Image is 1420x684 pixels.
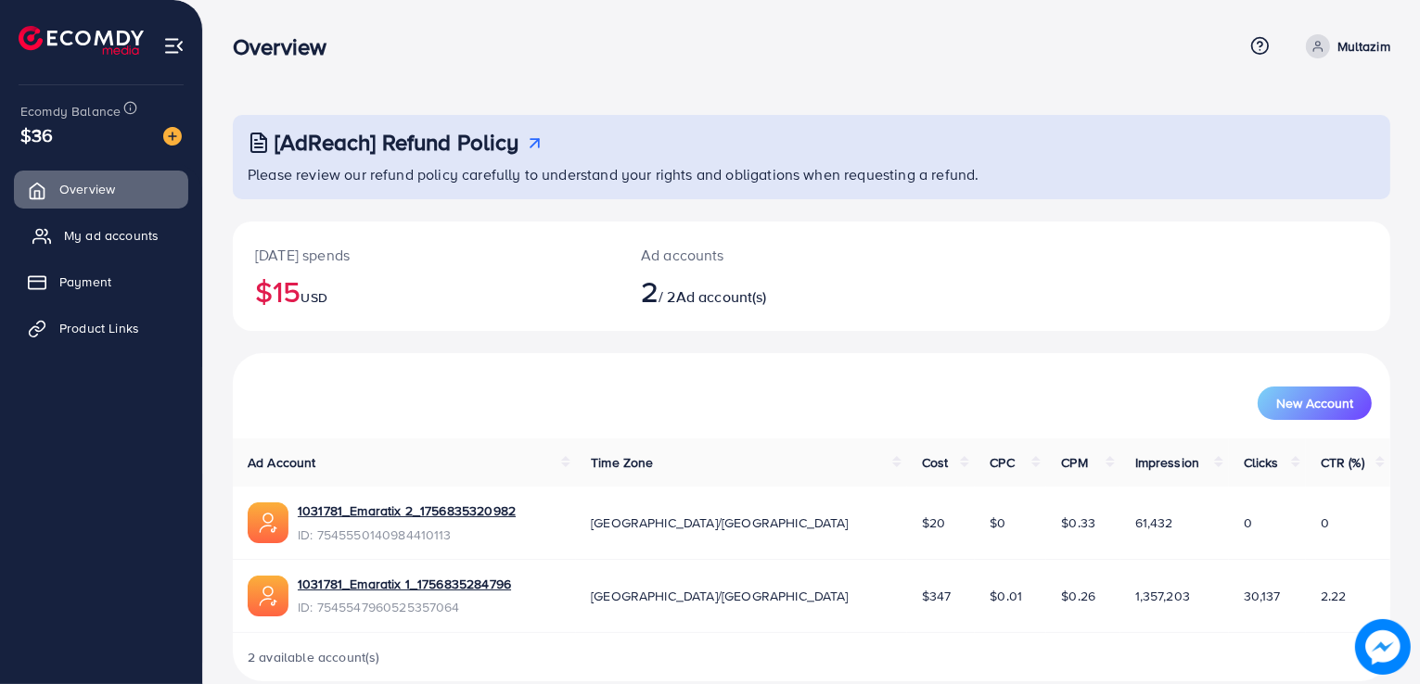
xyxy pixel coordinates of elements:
[1244,453,1279,472] span: Clicks
[1135,587,1190,605] span: 1,357,203
[676,286,767,307] span: Ad account(s)
[248,576,288,616] img: ic-ads-acc.e4c84228.svg
[14,263,188,300] a: Payment
[1061,587,1095,605] span: $0.26
[14,217,188,254] a: My ad accounts
[20,121,53,148] span: $36
[163,127,182,146] img: image
[14,171,188,208] a: Overview
[298,526,516,544] span: ID: 7545550140984410113
[59,272,111,291] span: Payment
[20,102,121,120] span: Ecomdy Balance
[641,273,886,309] h2: / 2
[990,513,1005,532] span: $0
[1321,587,1347,605] span: 2.22
[1321,453,1364,472] span: CTR (%)
[59,319,139,337] span: Product Links
[301,288,326,307] span: USD
[255,273,596,309] h2: $15
[19,26,144,55] img: logo
[1276,397,1353,410] span: New Account
[591,513,849,532] span: [GEOGRAPHIC_DATA]/[GEOGRAPHIC_DATA]
[1298,34,1390,58] a: Multazim
[1258,386,1372,420] button: New Account
[233,33,341,60] h3: Overview
[298,501,516,520] a: 1031781_Emaratix 2_1756835320982
[1135,513,1173,532] span: 61,432
[248,163,1379,185] p: Please review our refund policy carefully to understand your rights and obligations when requesti...
[591,453,653,472] span: Time Zone
[59,180,115,198] span: Overview
[990,587,1022,605] span: $0.01
[922,587,952,605] span: $347
[1061,513,1095,532] span: $0.33
[163,35,185,57] img: menu
[64,226,159,245] span: My ad accounts
[248,453,316,472] span: Ad Account
[922,453,949,472] span: Cost
[922,513,945,532] span: $20
[990,453,1014,472] span: CPC
[1337,35,1390,57] p: Multazim
[1244,587,1281,605] span: 30,137
[275,129,519,156] h3: [AdReach] Refund Policy
[641,270,659,312] span: 2
[298,575,511,593] a: 1031781_Emaratix 1_1756835284796
[591,587,849,605] span: [GEOGRAPHIC_DATA]/[GEOGRAPHIC_DATA]
[1244,513,1252,532] span: 0
[1135,453,1200,472] span: Impression
[1355,619,1411,675] img: image
[14,310,188,347] a: Product Links
[248,502,288,543] img: ic-ads-acc.e4c84228.svg
[1061,453,1087,472] span: CPM
[248,648,380,666] span: 2 available account(s)
[1321,513,1329,532] span: 0
[298,598,511,616] span: ID: 7545547960525357064
[641,244,886,266] p: Ad accounts
[255,244,596,266] p: [DATE] spends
